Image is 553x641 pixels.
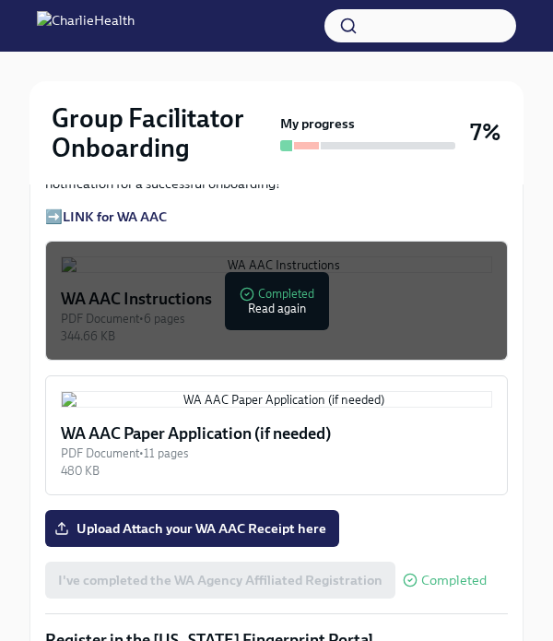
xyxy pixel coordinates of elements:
p: ➡️ [45,208,508,226]
button: WA AAC InstructionsPDF Document•6 pages344.66 KBCompletedRead again [45,241,508,361]
img: WA AAC Paper Application (if needed) [61,391,492,408]
h3: 7% [470,120,501,146]
div: 344.66 KB [61,327,492,345]
div: 480 KB [61,462,492,480]
h2: Group Facilitator Onboarding [52,103,273,162]
span: Completed [421,574,487,588]
a: LINK for WA AAC [63,208,167,225]
div: WA AAC Paper Application (if needed) [61,422,492,445]
div: PDF Document • 6 pages [61,310,492,327]
button: WA AAC Paper Application (if needed)PDF Document•11 pages480 KB [45,375,508,495]
label: Upload Attach your WA AAC Receipt here [45,510,339,547]
span: Upload Attach your WA AAC Receipt here [58,519,326,538]
img: CharlieHealth [37,11,135,41]
strong: My progress [280,114,355,133]
div: PDF Document • 11 pages [61,445,492,462]
img: WA AAC Instructions [61,256,492,273]
div: WA AAC Instructions [61,288,492,310]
